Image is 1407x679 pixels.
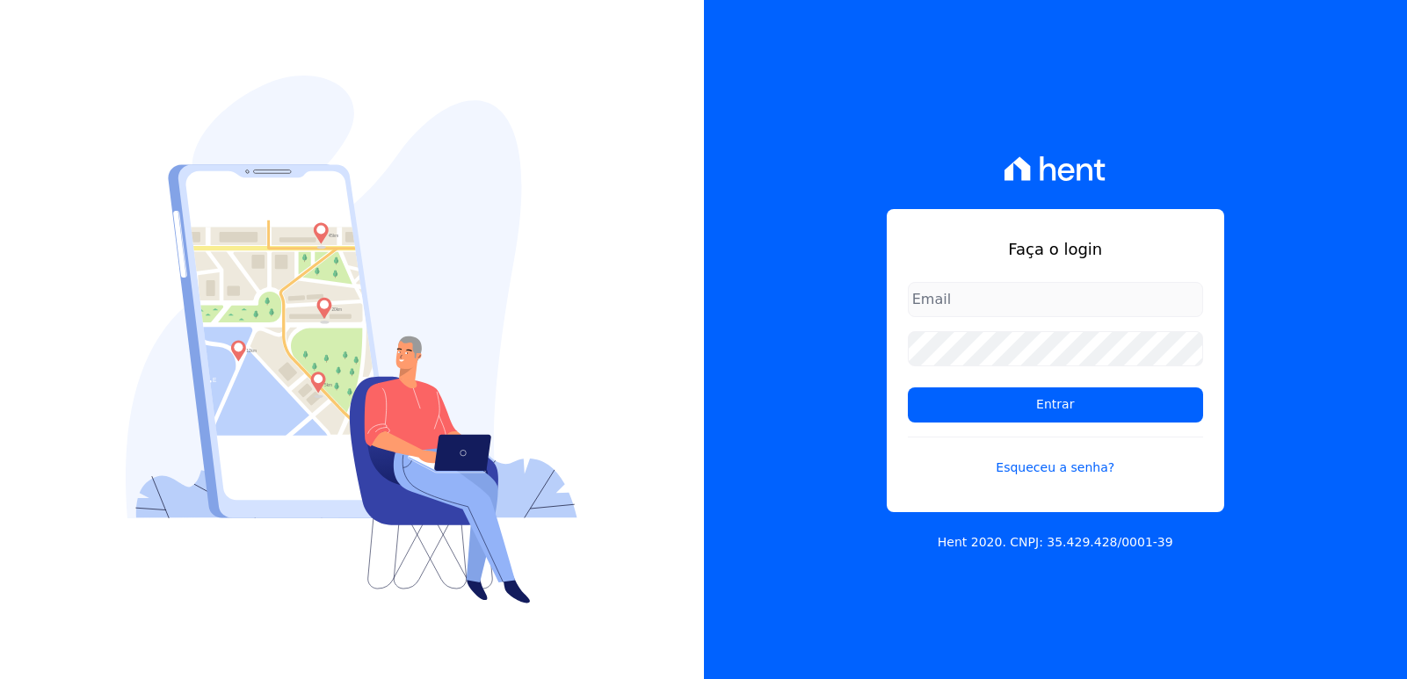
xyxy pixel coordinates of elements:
img: Login [126,76,577,603]
input: Entrar [908,387,1203,423]
p: Hent 2020. CNPJ: 35.429.428/0001-39 [938,533,1173,552]
h1: Faça o login [908,237,1203,261]
input: Email [908,282,1203,317]
a: Esqueceu a senha? [908,437,1203,477]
